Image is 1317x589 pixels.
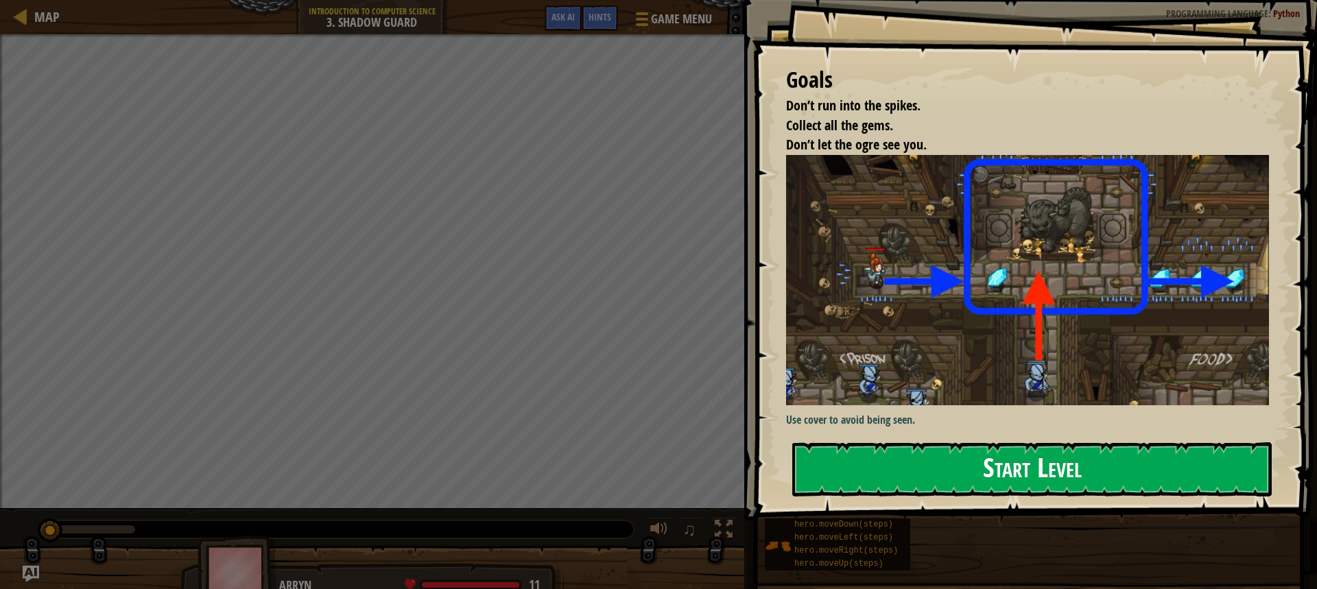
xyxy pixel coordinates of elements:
[27,8,60,26] a: Map
[786,155,1279,405] img: Shadow guard
[625,5,720,38] button: Game Menu
[34,8,60,26] span: Map
[769,116,1266,136] li: Collect all the gems.
[651,10,712,28] span: Game Menu
[23,566,39,582] button: Ask AI
[786,64,1269,96] div: Goals
[683,519,696,540] span: ♫
[786,135,927,154] span: Don’t let the ogre see you.
[645,517,673,545] button: Adjust volume
[769,135,1266,155] li: Don’t let the ogre see you.
[794,546,898,555] span: hero.moveRight(steps)
[765,533,791,559] img: portrait.png
[794,559,883,568] span: hero.moveUp(steps)
[680,517,703,545] button: ♫
[792,442,1272,496] button: Start Level
[786,412,1279,428] p: Use cover to avoid being seen.
[769,96,1266,116] li: Don’t run into the spikes.
[786,96,921,115] span: Don’t run into the spikes.
[589,10,611,23] span: Hints
[786,116,893,134] span: Collect all the gems.
[545,5,582,31] button: Ask AI
[710,517,737,545] button: Toggle fullscreen
[551,10,575,23] span: Ask AI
